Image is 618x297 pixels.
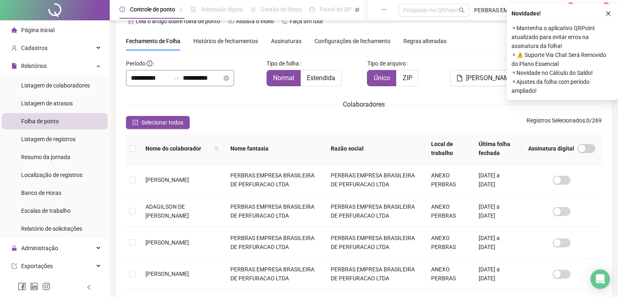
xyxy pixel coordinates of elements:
[343,100,385,108] span: Colaboradores
[18,282,26,290] span: facebook
[21,154,70,160] span: Resumo da jornada
[21,82,90,89] span: Listagem de colaboradores
[367,59,405,68] span: Tipo de arquivo
[86,284,92,290] span: left
[605,11,611,16] span: close
[459,7,465,13] span: search
[228,18,234,24] span: youtube
[11,63,17,69] span: file
[512,77,613,95] span: ⚬ Ajustes da folha com período ampliado!
[512,68,613,77] span: ⚬ Novidade no Cálculo do Saldo!
[11,27,17,33] span: home
[126,38,180,44] span: Fechamento de Folha
[324,164,425,196] td: PERBRAS EMPRESA BRASILEIRA DE PERFURACAO LTDA
[236,18,274,24] span: Assista o vídeo
[320,6,351,13] span: Painel do DP
[130,6,175,13] span: Controle de ponto
[191,7,196,12] span: file-done
[250,7,256,12] span: sun
[472,164,521,196] td: [DATE] a [DATE]
[21,63,47,69] span: Relatórios
[450,70,521,86] button: [PERSON_NAME]
[224,164,324,196] td: PERBRAS EMPRESA BRASILEIRA DE PERFURACAO LTDA
[324,133,425,164] th: Razão social
[145,203,189,219] span: ADAGILSON DE [PERSON_NAME]
[136,18,220,24] span: Leia o artigo sobre folha de ponto
[126,60,145,67] span: Período
[11,263,17,269] span: export
[466,73,515,83] span: [PERSON_NAME]
[132,120,138,125] span: check-square
[512,24,613,50] span: ⚬ Mantenha o aplicativo QRPoint atualizado para evitar erros na assinatura da folha!
[472,133,521,164] th: Última folha fechada
[21,263,53,269] span: Exportações
[224,196,324,227] td: PERBRAS EMPRESA BRASILEIRA DE PERFURACAO LTDA
[355,7,360,12] span: pushpin
[425,164,472,196] td: ANEXO PERBRAS
[173,75,180,81] span: swap-right
[11,245,17,251] span: lock
[324,227,425,258] td: PERBRAS EMPRESA BRASILEIRA DE PERFURACAO LTDA
[119,7,125,12] span: clock-circle
[213,142,221,155] span: search
[21,100,73,107] span: Listagem de atrasos
[173,75,180,81] span: to
[193,38,258,44] span: Histórico de fechamentos
[145,239,189,246] span: [PERSON_NAME]
[425,227,472,258] td: ANEXO PERBRAS
[21,172,82,178] span: Localização de registros
[178,7,183,12] span: pushpin
[367,7,373,12] span: book
[224,133,324,164] th: Nome fantasia
[472,227,521,258] td: [DATE] a [DATE]
[126,116,190,129] button: Selecionar todos
[512,50,613,68] span: ⚬ ⚠️ Suporte Via Chat Será Removido do Plano Essencial
[145,271,189,277] span: [PERSON_NAME]
[324,196,425,227] td: PERBRAS EMPRESA BRASILEIRA DE PERFURACAO LTDA
[425,133,472,164] th: Local de trabalho
[21,45,48,51] span: Cadastros
[527,117,585,124] span: Registros Selecionados
[527,116,602,129] span: : 0 / 269
[30,282,38,290] span: linkedin
[373,74,390,82] span: Único
[21,225,82,232] span: Relatório de solicitações
[290,18,323,24] span: Faça um tour
[147,61,152,66] span: info-circle
[602,2,610,11] sup: Atualize o seu contato no menu Meus Dados
[11,45,17,51] span: user-add
[201,6,243,13] span: Admissão digital
[21,190,61,196] span: Banco de Horas
[145,177,189,183] span: [PERSON_NAME]
[21,245,58,251] span: Administração
[474,6,555,15] span: PERBRAS EMPRESA BRASILEIRA DE PERFURACAO LTDA
[512,9,541,18] span: Novidades !
[267,59,299,68] span: Tipo de folha
[590,269,610,289] div: Open Intercom Messenger
[402,74,412,82] span: ZIP
[273,74,294,82] span: Normal
[21,207,71,214] span: Escalas de trabalho
[472,196,521,227] td: [DATE] a [DATE]
[21,136,76,142] span: Listagem de registros
[224,258,324,290] td: PERBRAS EMPRESA BRASILEIRA DE PERFURACAO LTDA
[324,258,425,290] td: PERBRAS EMPRESA BRASILEIRA DE PERFURACAO LTDA
[307,74,335,82] span: Estendida
[214,146,219,151] span: search
[282,18,288,24] span: history
[261,6,302,13] span: Gestão de férias
[21,118,59,124] span: Folha de ponto
[42,282,50,290] span: instagram
[224,227,324,258] td: PERBRAS EMPRESA BRASILEIRA DE PERFURACAO LTDA
[381,7,387,12] span: ellipsis
[403,38,447,44] span: Regras alteradas
[314,38,390,44] span: Configurações de fechamento
[141,118,183,127] span: Selecionar todos
[309,7,315,12] span: dashboard
[566,2,575,11] sup: 1
[425,258,472,290] td: ANEXO PERBRAS
[128,18,134,24] span: file-text
[456,75,463,81] span: file
[425,196,472,227] td: ANEXO PERBRAS
[223,75,229,81] span: close-circle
